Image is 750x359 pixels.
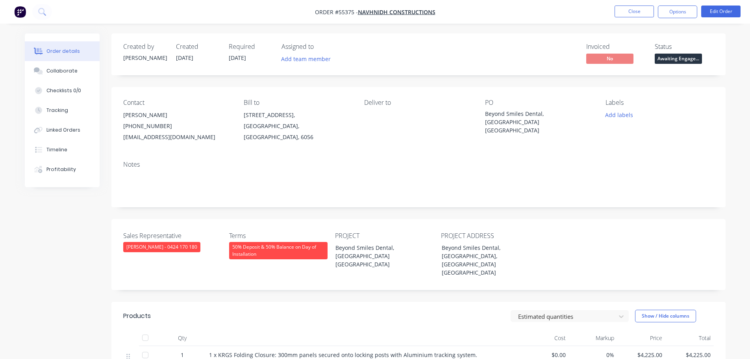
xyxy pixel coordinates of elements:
[701,6,741,17] button: Edit Order
[25,160,100,179] button: Profitability
[25,41,100,61] button: Order details
[281,43,360,50] div: Assigned to
[617,330,666,346] div: Price
[244,110,352,143] div: [STREET_ADDRESS],[GEOGRAPHIC_DATA], [GEOGRAPHIC_DATA], 6056
[123,43,167,50] div: Created by
[123,54,167,62] div: [PERSON_NAME]
[25,100,100,120] button: Tracking
[46,67,78,74] div: Collaborate
[46,126,80,134] div: Linked Orders
[485,99,593,106] div: PO
[46,87,81,94] div: Checklists 0/0
[655,54,702,65] button: Awaiting Engage...
[586,43,645,50] div: Invoiced
[123,132,231,143] div: [EMAIL_ADDRESS][DOMAIN_NAME]
[572,351,614,359] span: 0%
[123,99,231,106] div: Contact
[335,231,433,240] label: PROJECT
[655,43,714,50] div: Status
[176,43,219,50] div: Created
[364,99,472,106] div: Deliver to
[229,242,328,259] div: 50% Deposit & 50% Balance on Day of Installation
[123,231,222,240] label: Sales Representative
[46,146,67,153] div: Timeline
[46,107,68,114] div: Tracking
[46,166,76,173] div: Profitability
[46,48,80,55] div: Order details
[123,110,231,121] div: [PERSON_NAME]
[606,99,713,106] div: Labels
[176,54,193,61] span: [DATE]
[159,330,206,346] div: Qty
[441,231,539,240] label: PROJECT ADDRESS
[277,54,335,64] button: Add team member
[229,43,272,50] div: Required
[521,330,569,346] div: Cost
[123,311,151,321] div: Products
[244,110,352,121] div: [STREET_ADDRESS],
[14,6,26,18] img: Factory
[358,8,435,16] a: Navhnidh Constructions
[485,110,583,134] div: Beyond Smiles Dental, [GEOGRAPHIC_DATA] [GEOGRAPHIC_DATA]
[655,54,702,63] span: Awaiting Engage...
[244,99,352,106] div: Bill to
[658,6,697,18] button: Options
[601,110,637,120] button: Add labels
[329,242,428,270] div: Beyond Smiles Dental, [GEOGRAPHIC_DATA] [GEOGRAPHIC_DATA]
[181,351,184,359] span: 1
[669,351,711,359] span: $4,225.00
[209,351,477,359] span: 1 x KRGS Folding Closure: 300mm panels secured onto locking posts with Aluminium tracking system.
[315,8,358,16] span: Order #55375 -
[281,54,335,64] button: Add team member
[620,351,663,359] span: $4,225.00
[123,110,231,143] div: [PERSON_NAME][PHONE_NUMBER][EMAIL_ADDRESS][DOMAIN_NAME]
[123,161,714,168] div: Notes
[569,330,617,346] div: Markup
[123,121,231,132] div: [PHONE_NUMBER]
[229,54,246,61] span: [DATE]
[25,140,100,160] button: Timeline
[244,121,352,143] div: [GEOGRAPHIC_DATA], [GEOGRAPHIC_DATA], 6056
[615,6,654,17] button: Close
[635,310,696,322] button: Show / Hide columns
[435,242,534,278] div: Beyond Smiles Dental, [GEOGRAPHIC_DATA], [GEOGRAPHIC_DATA] [GEOGRAPHIC_DATA]
[25,61,100,81] button: Collaborate
[665,330,714,346] div: Total
[586,54,633,63] span: No
[524,351,566,359] span: $0.00
[25,81,100,100] button: Checklists 0/0
[229,231,328,240] label: Terms
[25,120,100,140] button: Linked Orders
[123,242,200,252] div: [PERSON_NAME] - 0424 170 180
